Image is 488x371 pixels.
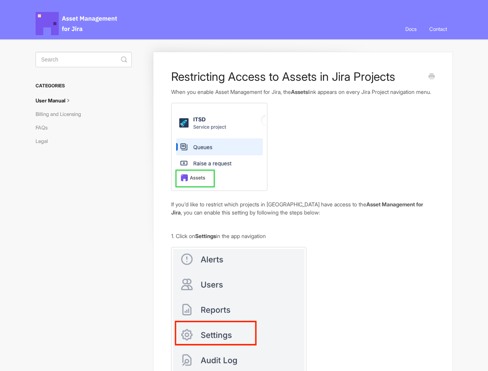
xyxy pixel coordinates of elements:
h1: Restricting Access to Assets in Jira Projects [171,70,423,83]
a: FAQs [36,121,53,134]
span: Asset Management for Jira Docs [36,12,118,35]
p: 1. Click on in the app navigation [171,232,434,240]
h3: Categories [36,79,132,93]
p: When you enable Asset Management for Jira, the link appears on every Jira Project navigation menu. [171,88,434,96]
a: User Manual [36,94,78,107]
img: file-jqHrhcaNgJ.png [171,103,267,191]
a: Print this Article [428,73,435,81]
input: Search [36,52,132,67]
a: Docs [400,19,422,39]
a: Legal [36,135,54,147]
a: Billing and Licensing [36,108,87,120]
b: Assets [291,88,308,95]
a: Contact [423,19,453,39]
p: If you'd like to restrict which projects in [GEOGRAPHIC_DATA] have access to the , you can enable... [171,200,434,217]
strong: Settings [195,233,216,239]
